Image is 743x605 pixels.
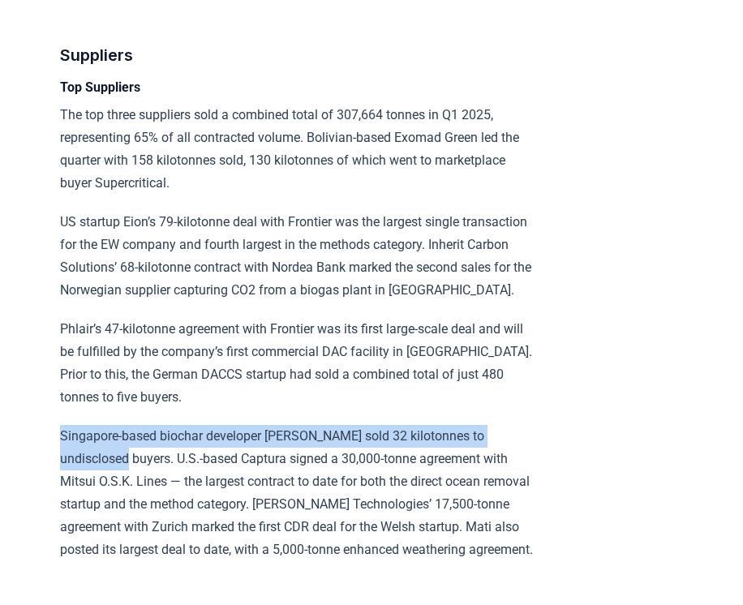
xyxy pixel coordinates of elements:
[60,42,535,68] h3: Suppliers
[60,318,535,409] p: Phlair’s 47-kilotonne agreement with Frontier was its first large-scale deal and will be fulfille...
[60,104,535,195] p: The top three suppliers sold a combined total of 307,664 tonnes in Q1 2025, representing 65% of a...
[60,211,535,302] p: US startup Eion’s 79-kilotonne deal with Frontier was the largest single transaction for the EW c...
[60,78,535,97] h4: Top Suppliers
[60,425,535,561] p: Singapore-based biochar developer [PERSON_NAME] sold 32 kilotonnes to undisclosed buyers. U.S.-ba...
